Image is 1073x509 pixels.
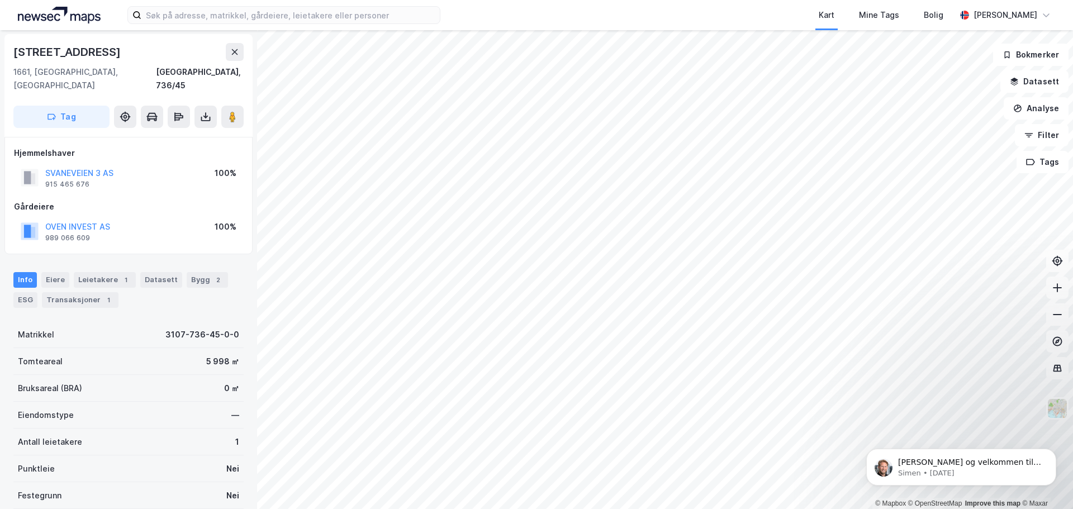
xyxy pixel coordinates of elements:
[965,500,1020,507] a: Improve this map
[1015,124,1069,146] button: Filter
[187,272,228,288] div: Bygg
[231,408,239,422] div: —
[156,65,244,92] div: [GEOGRAPHIC_DATA], 736/45
[141,7,440,23] input: Søk på adresse, matrikkel, gårdeiere, leietakere eller personer
[45,234,90,242] div: 989 066 609
[18,462,55,475] div: Punktleie
[1000,70,1069,93] button: Datasett
[45,180,89,189] div: 915 465 676
[849,425,1073,503] iframe: Intercom notifications message
[18,408,74,422] div: Eiendomstype
[212,274,224,286] div: 2
[993,44,1069,66] button: Bokmerker
[42,292,118,308] div: Transaksjoner
[120,274,131,286] div: 1
[226,462,239,475] div: Nei
[1004,97,1069,120] button: Analyse
[875,500,906,507] a: Mapbox
[819,8,834,22] div: Kart
[103,294,114,306] div: 1
[1017,151,1069,173] button: Tags
[18,328,54,341] div: Matrikkel
[14,146,243,160] div: Hjemmelshaver
[165,328,239,341] div: 3107-736-45-0-0
[41,272,69,288] div: Eiere
[215,167,236,180] div: 100%
[18,7,101,23] img: logo.a4113a55bc3d86da70a041830d287a7e.svg
[924,8,943,22] div: Bolig
[974,8,1037,22] div: [PERSON_NAME]
[18,382,82,395] div: Bruksareal (BRA)
[18,489,61,502] div: Festegrunn
[13,65,156,92] div: 1661, [GEOGRAPHIC_DATA], [GEOGRAPHIC_DATA]
[14,200,243,213] div: Gårdeiere
[224,382,239,395] div: 0 ㎡
[215,220,236,234] div: 100%
[13,292,37,308] div: ESG
[140,272,182,288] div: Datasett
[1047,398,1068,419] img: Z
[13,272,37,288] div: Info
[908,500,962,507] a: OpenStreetMap
[235,435,239,449] div: 1
[18,435,82,449] div: Antall leietakere
[18,355,63,368] div: Tomteareal
[13,106,110,128] button: Tag
[74,272,136,288] div: Leietakere
[206,355,239,368] div: 5 998 ㎡
[13,43,123,61] div: [STREET_ADDRESS]
[859,8,899,22] div: Mine Tags
[226,489,239,502] div: Nei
